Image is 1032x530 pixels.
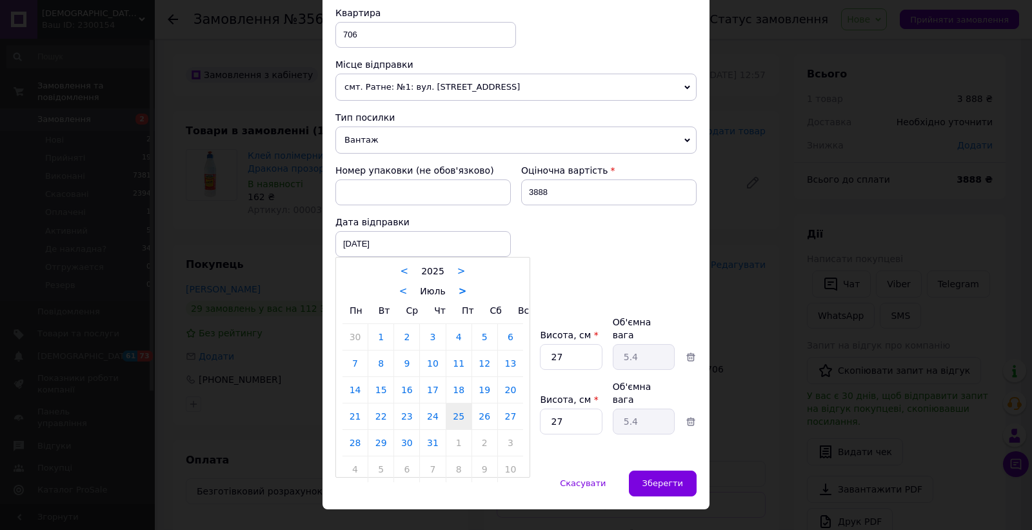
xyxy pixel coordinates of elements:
a: 20 [498,377,523,403]
span: Чт [434,305,446,316]
a: 22 [368,403,393,429]
a: 10 [420,351,445,376]
a: 18 [446,377,471,403]
span: Вс [518,305,529,316]
a: 7 [342,351,368,376]
a: 13 [498,351,523,376]
a: 5 [472,324,497,350]
span: Ср [406,305,418,316]
span: Зберегти [642,478,683,488]
span: Пт [462,305,474,316]
a: 21 [342,403,368,429]
span: Пн [350,305,362,316]
a: < [401,265,409,277]
a: 10 [498,456,523,482]
a: 27 [498,403,523,429]
a: 30 [342,324,368,350]
a: 3 [420,324,445,350]
a: 30 [394,430,419,456]
a: 8 [446,456,471,482]
a: 19 [472,377,497,403]
a: 12 [472,351,497,376]
a: < [399,285,408,297]
a: 5 [368,456,393,482]
a: 25 [446,403,471,429]
a: 4 [342,456,368,482]
a: 2 [394,324,419,350]
span: Вт [379,305,390,316]
span: Сб [490,305,502,316]
span: Скасувати [560,478,606,488]
a: 1 [446,430,471,456]
a: 17 [420,377,445,403]
a: 9 [394,351,419,376]
a: 3 [498,430,523,456]
a: 14 [342,377,368,403]
span: 2025 [421,266,444,276]
a: 2 [472,430,497,456]
a: 31 [420,430,445,456]
span: Июль [420,286,445,296]
a: 4 [446,324,471,350]
a: 6 [394,456,419,482]
a: > [457,265,466,277]
a: 8 [368,351,393,376]
a: 28 [342,430,368,456]
a: 26 [472,403,497,429]
a: > [459,285,467,297]
a: 6 [498,324,523,350]
a: 9 [472,456,497,482]
a: 24 [420,403,445,429]
a: 7 [420,456,445,482]
a: 23 [394,403,419,429]
a: 16 [394,377,419,403]
a: 29 [368,430,393,456]
a: 11 [446,351,471,376]
a: 1 [368,324,393,350]
a: 15 [368,377,393,403]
